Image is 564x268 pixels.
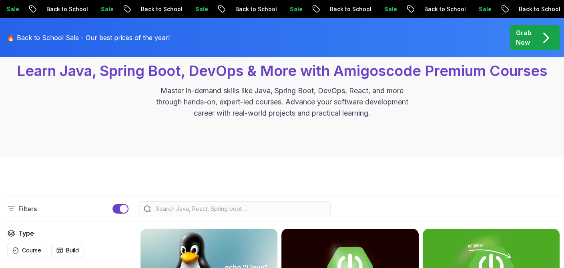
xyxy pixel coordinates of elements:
[66,246,79,254] p: Build
[316,5,371,13] p: Back to School
[17,62,547,80] span: Learn Java, Spring Boot, DevOps & More with Amigoscode Premium Courses
[18,204,37,214] p: Filters
[51,243,84,258] button: Build
[22,246,41,254] p: Course
[7,243,46,258] button: Course
[182,5,207,13] p: Sale
[465,5,491,13] p: Sale
[7,33,170,42] p: 🔥 Back to School Sale - Our best prices of the year!
[516,28,532,47] p: Grab Now
[154,205,325,213] input: Search Java, React, Spring boot ...
[127,5,182,13] p: Back to School
[222,5,276,13] p: Back to School
[33,5,87,13] p: Back to School
[18,228,34,238] h2: Type
[87,5,113,13] p: Sale
[148,85,417,119] p: Master in-demand skills like Java, Spring Boot, DevOps, React, and more through hands-on, expert-...
[276,5,302,13] p: Sale
[411,5,465,13] p: Back to School
[371,5,396,13] p: Sale
[505,5,560,13] p: Back to School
